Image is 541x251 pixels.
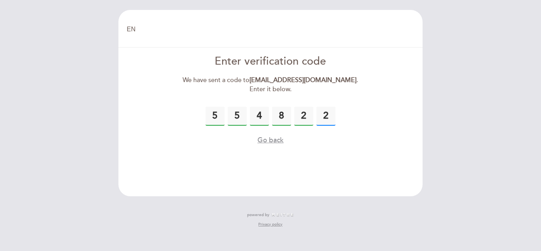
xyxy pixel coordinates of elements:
[271,213,294,217] img: MEITRE
[258,222,282,227] a: Privacy policy
[316,107,335,126] input: 0
[257,135,284,145] button: Go back
[228,107,247,126] input: 0
[247,212,269,218] span: powered by
[272,107,291,126] input: 0
[180,76,362,94] div: We have sent a code to . Enter it below.
[180,54,362,69] div: Enter verification code
[294,107,313,126] input: 0
[247,212,294,218] a: powered by
[206,107,225,126] input: 0
[250,107,269,126] input: 0
[250,76,356,84] strong: [EMAIL_ADDRESS][DOMAIN_NAME]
